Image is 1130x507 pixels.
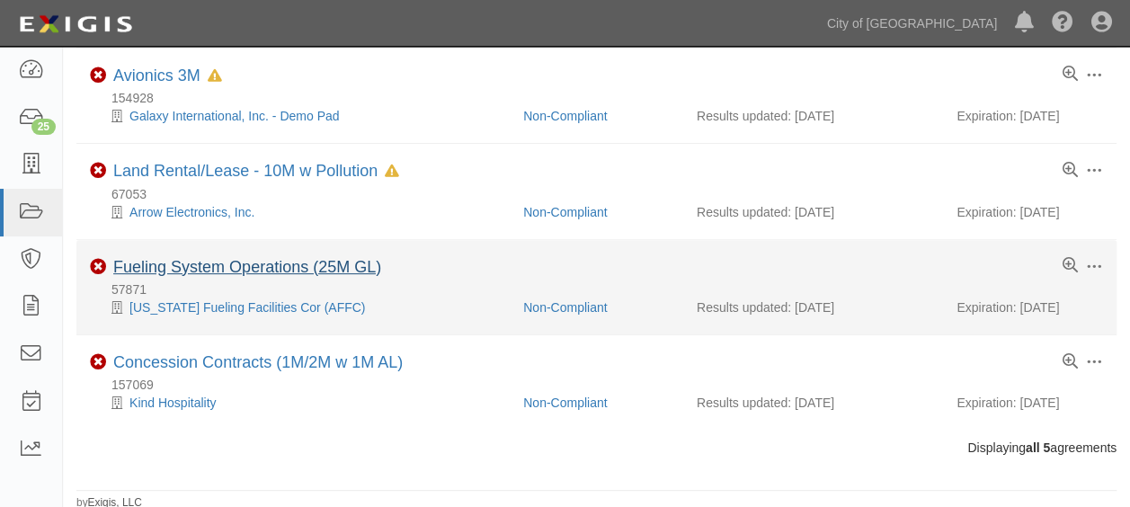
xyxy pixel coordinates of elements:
[113,258,381,276] a: Fueling System Operations (25M GL)
[956,203,1103,221] div: Expiration: [DATE]
[523,396,607,410] a: Non-Compliant
[90,67,106,84] i: Non-Compliant
[90,185,1117,203] div: 67053
[1063,163,1078,179] a: View results summary
[956,298,1103,316] div: Expiration: [DATE]
[956,107,1103,125] div: Expiration: [DATE]
[1063,67,1078,83] a: View results summary
[90,280,1117,298] div: 57871
[90,354,106,370] i: Non-Compliant
[90,376,1117,394] div: 157069
[1026,440,1050,455] b: all 5
[113,67,222,86] div: Avionics 3M
[385,165,399,178] i: In Default since 07/17/2025
[90,394,510,412] div: Kind Hospitality
[90,259,106,275] i: Non-Compliant
[1052,13,1073,34] i: Help Center - Complianz
[113,353,403,371] a: Concession Contracts (1M/2M w 1M AL)
[129,109,339,123] a: Galaxy International, Inc. - Demo Pad
[523,205,607,219] a: Non-Compliant
[697,107,930,125] div: Results updated: [DATE]
[113,162,378,180] a: Land Rental/Lease - 10M w Pollution
[523,300,607,315] a: Non-Compliant
[129,205,254,219] a: Arrow Electronics, Inc.
[90,298,510,316] div: Arizona Fueling Facilities Cor (AFFC)
[113,353,403,373] div: Concession Contracts (1M/2M w 1M AL)
[956,394,1103,412] div: Expiration: [DATE]
[63,439,1130,457] div: Displaying agreements
[31,119,56,135] div: 25
[523,109,607,123] a: Non-Compliant
[1063,354,1078,370] a: View results summary
[208,70,222,83] i: In Default since 07/24/2025
[1063,258,1078,274] a: View results summary
[113,258,381,278] div: Fueling System Operations (25M GL)
[90,203,510,221] div: Arrow Electronics, Inc.
[697,203,930,221] div: Results updated: [DATE]
[697,298,930,316] div: Results updated: [DATE]
[697,394,930,412] div: Results updated: [DATE]
[90,163,106,179] i: Non-Compliant
[13,8,138,40] img: logo-5460c22ac91f19d4615b14bd174203de0afe785f0fc80cf4dbbc73dc1793850b.png
[113,162,399,182] div: Land Rental/Lease - 10M w Pollution
[818,5,1006,41] a: City of [GEOGRAPHIC_DATA]
[90,107,510,125] div: Galaxy International, Inc. - Demo Pad
[129,300,365,315] a: [US_STATE] Fueling Facilities Cor (AFFC)
[113,67,200,84] a: Avionics 3M
[129,396,217,410] a: Kind Hospitality
[90,89,1117,107] div: 154928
